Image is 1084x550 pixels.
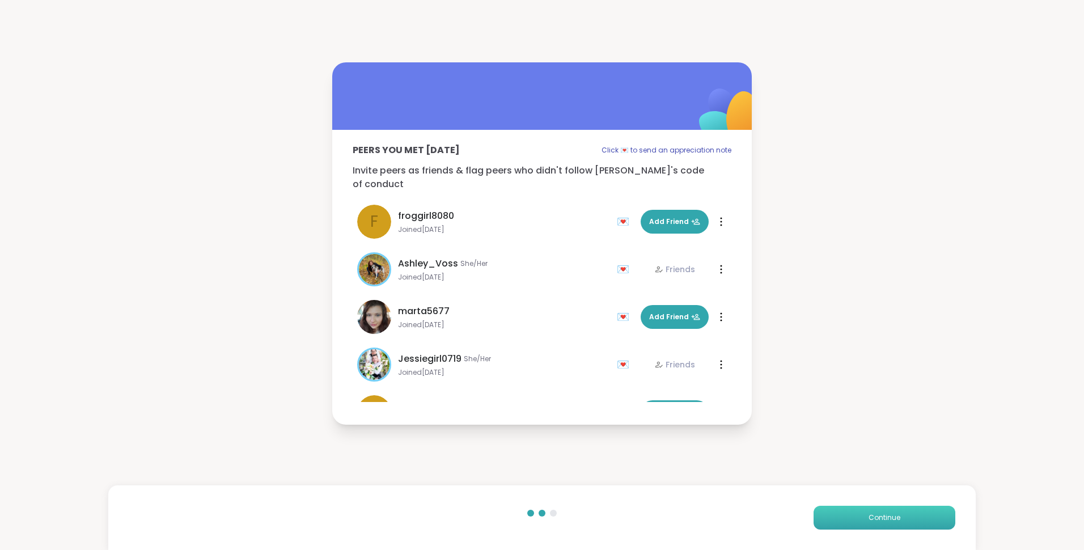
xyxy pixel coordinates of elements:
img: ShareWell Logomark [672,59,785,172]
span: Joined [DATE] [398,320,610,329]
img: marta5677 [357,300,391,334]
span: Jessiegirl0719 [398,352,461,366]
span: rhinton413 [398,400,446,413]
span: She/Her [460,259,488,268]
span: r [370,400,379,424]
span: froggirl8080 [398,209,454,223]
span: She/Her [464,354,491,363]
span: Joined [DATE] [398,273,610,282]
div: Friends [654,359,695,370]
div: 💌 [617,308,634,326]
p: Click 💌 to send an appreciation note [602,143,731,157]
button: Add Friend [641,305,709,329]
button: Add Friend [641,210,709,234]
span: Continue [869,513,900,523]
span: Add Friend [649,312,700,322]
span: marta5677 [398,304,450,318]
button: Add Friend [641,400,709,424]
img: Jessiegirl0719 [359,349,389,380]
span: Ashley_Voss [398,257,458,270]
div: Friends [654,264,695,275]
div: 💌 [617,213,634,231]
span: Joined [DATE] [398,225,610,234]
p: Invite peers as friends & flag peers who didn't follow [PERSON_NAME]'s code of conduct [353,164,731,191]
p: Peers you met [DATE] [353,143,460,157]
span: f [370,210,378,234]
img: Ashley_Voss [359,254,389,285]
span: Add Friend [649,217,700,227]
button: Continue [814,506,955,530]
div: 💌 [617,356,634,374]
div: 💌 [617,260,634,278]
span: Joined [DATE] [398,368,610,377]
